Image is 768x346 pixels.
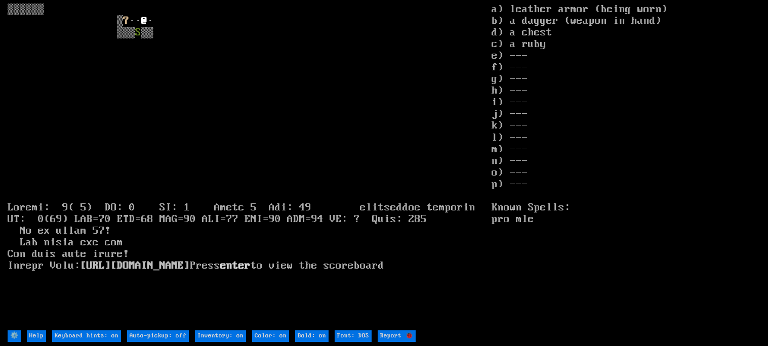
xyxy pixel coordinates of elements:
[492,4,760,329] stats: a) leather armor (being worn) b) a dagger (weapon in hand) d) a chest c) a ruby e) --- f) --- g) ...
[135,26,141,38] font: S
[8,330,21,342] input: ⚙️
[123,15,129,27] font: ?
[295,330,329,342] input: Bold: on
[127,330,189,342] input: Auto-pickup: off
[27,330,46,342] input: Help
[252,330,289,342] input: Color: on
[141,15,147,27] font: @
[195,330,246,342] input: Inventory: on
[80,259,190,272] a: [URL][DOMAIN_NAME]
[378,330,416,342] input: Report 🐞
[8,4,492,329] larn: ▒▒▒▒▒▒ ▒ ·· · ▒▒▒ ▒▒ Loremi: 9( 5) DO: 0 SI: 1 Ametc 5 Adi: 49 elitseddoe temporin UT: 0(69) LAB=...
[52,330,121,342] input: Keyboard hints: on
[335,330,372,342] input: Font: DOS
[220,259,251,272] b: enter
